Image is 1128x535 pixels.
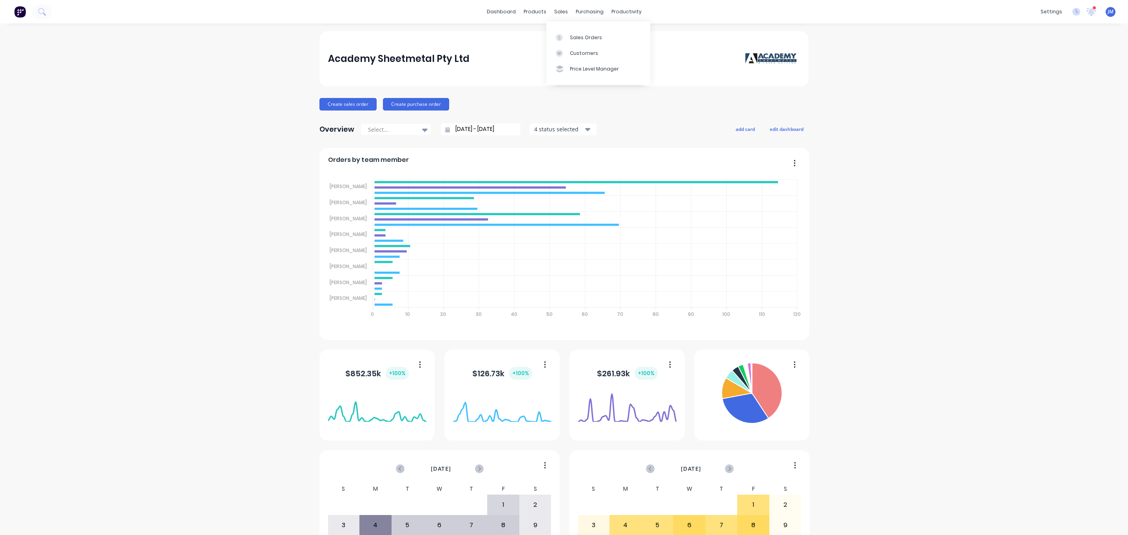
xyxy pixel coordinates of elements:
[582,311,588,317] tspan: 60
[546,29,650,45] a: Sales Orders
[386,367,409,380] div: + 100 %
[424,515,455,535] div: 6
[330,247,367,254] tspan: [PERSON_NAME]
[609,483,642,495] div: M
[1108,8,1113,15] span: JM
[472,367,532,380] div: $ 126.73k
[570,50,598,57] div: Customers
[330,215,367,222] tspan: [PERSON_NAME]
[360,515,391,535] div: 4
[330,279,367,286] tspan: [PERSON_NAME]
[383,98,449,111] button: Create purchase order
[738,515,769,535] div: 8
[371,311,374,317] tspan: 0
[731,124,760,134] button: add card
[530,123,597,135] button: 4 status selected
[328,515,359,535] div: 3
[511,311,517,317] tspan: 40
[392,483,424,495] div: T
[546,61,650,77] a: Price Level Manager
[635,367,658,380] div: + 100 %
[520,6,550,18] div: products
[745,53,800,65] img: Academy Sheetmetal Pty Ltd
[642,515,673,535] div: 5
[455,483,488,495] div: T
[681,464,701,473] span: [DATE]
[1037,6,1066,18] div: settings
[483,6,520,18] a: dashboard
[328,483,360,495] div: S
[550,6,572,18] div: sales
[440,311,446,317] tspan: 20
[738,495,769,515] div: 1
[345,367,409,380] div: $ 852.35k
[758,311,765,317] tspan: 110
[487,483,519,495] div: F
[330,295,367,301] tspan: [PERSON_NAME]
[519,483,551,495] div: S
[705,483,738,495] div: T
[722,311,730,317] tspan: 100
[488,515,519,535] div: 8
[328,51,470,67] div: Academy Sheetmetal Pty Ltd
[770,495,801,515] div: 2
[770,515,801,535] div: 9
[488,495,519,515] div: 1
[765,124,809,134] button: edit dashboard
[475,311,481,317] tspan: 30
[608,6,646,18] div: productivity
[319,122,354,137] div: Overview
[570,34,602,41] div: Sales Orders
[674,515,705,535] div: 6
[392,515,423,535] div: 5
[534,125,584,133] div: 4 status selected
[610,515,641,535] div: 4
[330,199,367,206] tspan: [PERSON_NAME]
[330,263,367,270] tspan: [PERSON_NAME]
[570,65,619,73] div: Price Level Manager
[520,495,551,515] div: 2
[642,483,674,495] div: T
[652,311,658,317] tspan: 80
[14,6,26,18] img: Factory
[737,483,769,495] div: F
[319,98,377,111] button: Create sales order
[330,231,367,238] tspan: [PERSON_NAME]
[359,483,392,495] div: M
[546,45,650,61] a: Customers
[597,367,658,380] div: $ 261.93k
[405,311,410,317] tspan: 10
[330,183,367,190] tspan: [PERSON_NAME]
[617,311,623,317] tspan: 70
[423,483,455,495] div: W
[456,515,487,535] div: 7
[546,311,552,317] tspan: 50
[706,515,737,535] div: 7
[509,367,532,380] div: + 100 %
[328,155,409,165] span: Orders by team member
[578,483,610,495] div: S
[431,464,451,473] span: [DATE]
[572,6,608,18] div: purchasing
[578,515,609,535] div: 3
[793,311,801,317] tspan: 120
[673,483,705,495] div: W
[520,515,551,535] div: 9
[688,311,694,317] tspan: 90
[769,483,802,495] div: S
